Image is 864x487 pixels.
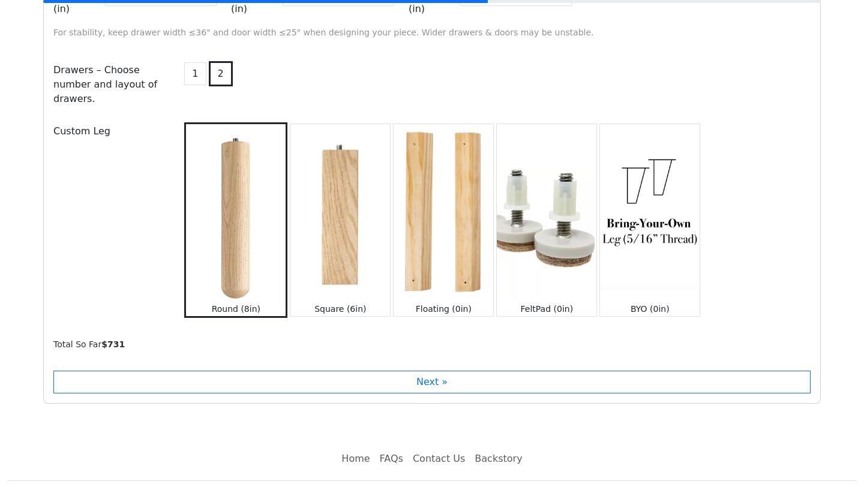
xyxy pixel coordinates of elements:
[521,304,574,314] small: FeltPad (0in)
[416,304,472,314] small: Floating (0in)
[408,447,470,471] a: Contact Us
[184,62,206,85] button: 1
[46,59,175,110] div: Drawers – Choose number and layout of drawers.
[470,447,527,471] a: Backstory
[209,61,233,86] button: 2
[212,304,260,314] small: Round (8in)
[184,122,287,317] button: Round (8in)
[314,304,366,314] small: Square (6in)
[53,371,811,393] button: Next »
[599,124,700,316] button: BYO (0in)
[375,447,408,471] a: FAQs
[497,124,596,301] img: FeltPad (0in)
[46,120,175,317] div: Custom Leg
[53,339,125,349] small: Total So Far
[53,28,594,37] small: For stability, keep drawer width ≤36" and door width ≤25" when designing your piece. Wider drawer...
[393,124,494,316] button: Floating (0in)
[186,124,286,301] img: Round (8in)
[337,447,374,471] a: Home
[394,124,493,301] img: Floating (0in)
[496,124,597,316] button: FeltPad (0in)
[290,124,391,316] button: Square (6in)
[290,124,390,301] img: Square (6in)
[101,339,125,349] b: $ 731
[631,304,670,314] small: BYO (0in)
[600,124,700,301] img: BYO (0in)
